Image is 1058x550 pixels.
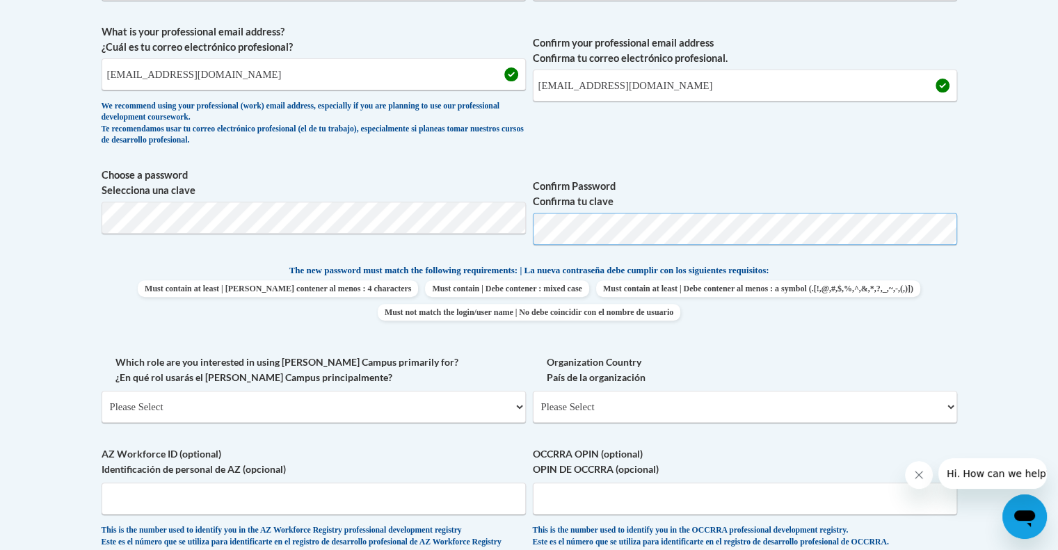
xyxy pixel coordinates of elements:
[938,458,1047,489] iframe: Message from company
[533,179,957,209] label: Confirm Password Confirma tu clave
[533,355,957,385] label: Organization Country País de la organización
[102,168,526,198] label: Choose a password Selecciona una clave
[102,525,526,548] div: This is the number used to identify you in the AZ Workforce Registry professional development reg...
[102,58,526,90] input: Metadata input
[8,10,113,21] span: Hi. How can we help?
[378,304,680,321] span: Must not match the login/user name | No debe coincidir con el nombre de usuario
[102,24,526,55] label: What is your professional email address? ¿Cuál es tu correo electrónico profesional?
[289,264,769,277] span: The new password must match the following requirements: | La nueva contraseña debe cumplir con lo...
[425,280,588,297] span: Must contain | Debe contener : mixed case
[1002,494,1047,539] iframe: Button to launch messaging window
[596,280,920,297] span: Must contain at least | Debe contener al menos : a symbol (.[!,@,#,$,%,^,&,*,?,_,~,-,(,)])
[102,101,526,147] div: We recommend using your professional (work) email address, especially if you are planning to use ...
[138,280,418,297] span: Must contain at least | [PERSON_NAME] contener al menos : 4 characters
[102,355,526,385] label: Which role are you interested in using [PERSON_NAME] Campus primarily for? ¿En qué rol usarás el ...
[102,446,526,477] label: AZ Workforce ID (optional) Identificación de personal de AZ (opcional)
[533,35,957,66] label: Confirm your professional email address Confirma tu correo electrónico profesional.
[533,525,957,548] div: This is the number used to identify you in the OCCRRA professional development registry. Este es ...
[533,446,957,477] label: OCCRRA OPIN (optional) OPIN DE OCCRRA (opcional)
[533,70,957,102] input: Required
[905,461,933,489] iframe: Close message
